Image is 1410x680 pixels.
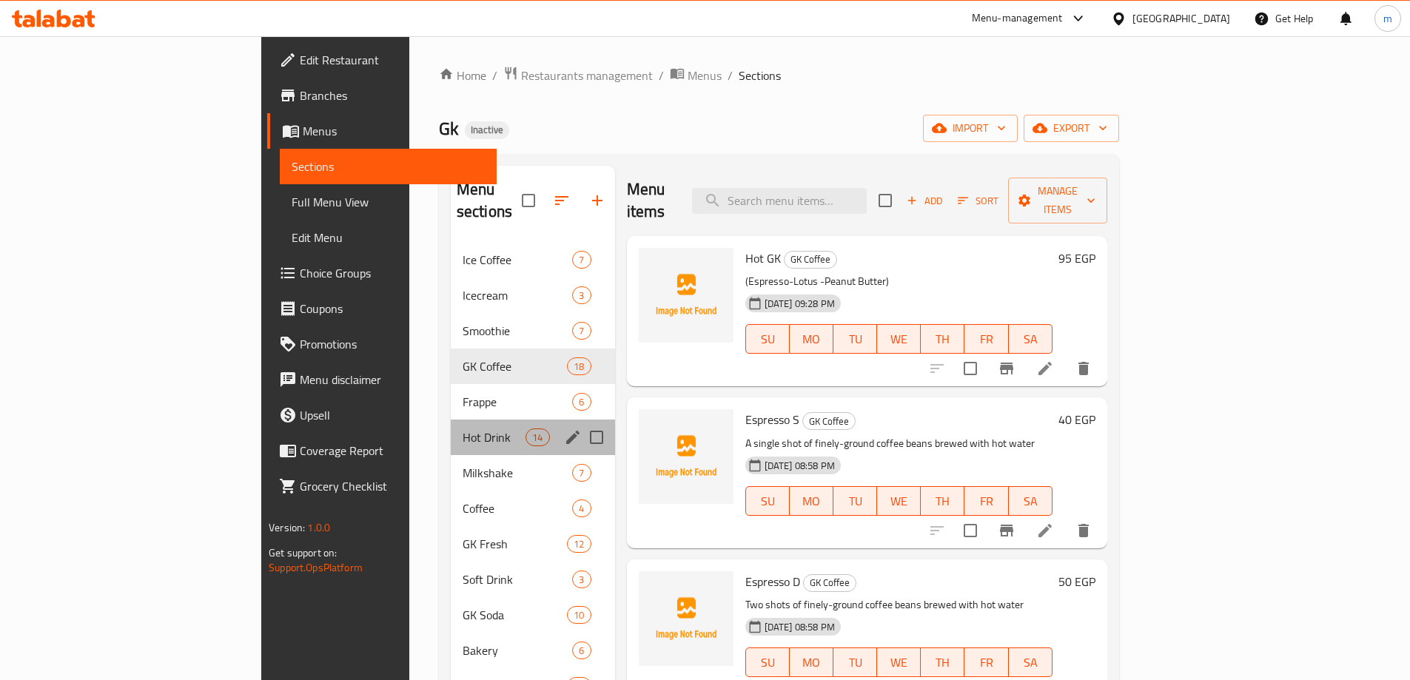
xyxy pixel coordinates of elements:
span: Coffee [463,499,573,517]
span: Menus [688,67,722,84]
span: Coupons [300,300,485,317]
span: Espresso D [745,570,800,593]
a: Coupons [267,291,497,326]
span: 3 [573,573,590,587]
span: TU [839,652,871,673]
span: WE [883,652,915,673]
a: Support.OpsPlatform [269,558,363,577]
span: 3 [573,289,590,303]
span: Branches [300,87,485,104]
span: Edit Menu [292,229,485,246]
span: FR [970,329,1002,350]
h6: 50 EGP [1058,571,1095,592]
button: delete [1066,351,1101,386]
span: Espresso S [745,408,799,431]
div: items [526,428,549,446]
button: FR [964,324,1008,354]
p: (Espresso-Lotus -Peanut Butter) [745,272,1053,291]
span: Select section [870,185,901,216]
span: TU [839,329,871,350]
button: export [1024,115,1119,142]
h6: 40 EGP [1058,409,1095,430]
a: Coverage Report [267,433,497,468]
div: items [567,535,591,553]
a: Menus [267,113,497,149]
a: Menu disclaimer [267,362,497,397]
div: Frappe [463,393,573,411]
button: SU [745,324,790,354]
a: Edit menu item [1036,522,1054,539]
div: items [572,464,591,482]
span: Restaurants management [521,67,653,84]
span: Sort sections [544,183,580,218]
span: Menus [303,122,485,140]
div: Icecream3 [451,277,615,313]
span: Choice Groups [300,264,485,282]
span: GK Soda [463,606,567,624]
button: SA [1009,324,1053,354]
span: Grocery Checklist [300,477,485,495]
div: items [572,642,591,659]
span: Ice Coffee [463,251,573,269]
span: Icecream [463,286,573,304]
span: Manage items [1020,182,1095,219]
img: Espresso D [639,571,733,666]
span: Sections [292,158,485,175]
div: items [572,286,591,304]
button: TU [833,324,877,354]
li: / [659,67,664,84]
button: import [923,115,1018,142]
div: [GEOGRAPHIC_DATA] [1132,10,1230,27]
button: TU [833,486,877,516]
span: 7 [573,324,590,338]
div: Milkshake7 [451,455,615,491]
span: Select all sections [513,185,544,216]
a: Upsell [267,397,497,433]
a: Choice Groups [267,255,497,291]
span: TH [927,652,959,673]
span: MO [796,652,827,673]
span: Get support on: [269,543,337,562]
span: Milkshake [463,464,573,482]
button: SU [745,647,790,677]
li: / [728,67,733,84]
button: WE [877,324,921,354]
span: WE [883,329,915,350]
span: Smoothie [463,322,573,340]
div: Bakery [463,642,573,659]
button: SA [1009,486,1053,516]
span: [DATE] 08:58 PM [759,620,841,634]
span: 4 [573,502,590,516]
span: Hot GK [745,247,781,269]
div: items [572,499,591,517]
button: FR [964,647,1008,677]
div: GK Fresh12 [451,526,615,562]
a: Grocery Checklist [267,468,497,504]
button: SA [1009,647,1053,677]
button: MO [790,324,833,354]
span: FR [970,491,1002,512]
button: FR [964,486,1008,516]
span: Select to update [955,515,986,546]
div: GK Coffee [802,412,856,430]
img: Hot GK [639,248,733,343]
span: [DATE] 09:28 PM [759,297,841,311]
div: Ice Coffee7 [451,242,615,277]
span: Version: [269,518,305,537]
span: 7 [573,253,590,267]
span: MO [796,491,827,512]
span: Promotions [300,335,485,353]
div: Frappe6 [451,384,615,420]
span: 1.0.0 [307,518,330,537]
img: Espresso S [639,409,733,504]
nav: breadcrumb [439,66,1119,85]
span: FR [970,652,1002,673]
button: Manage items [1008,178,1107,223]
button: Add section [580,183,615,218]
button: SU [745,486,790,516]
h2: Menu items [627,178,674,223]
